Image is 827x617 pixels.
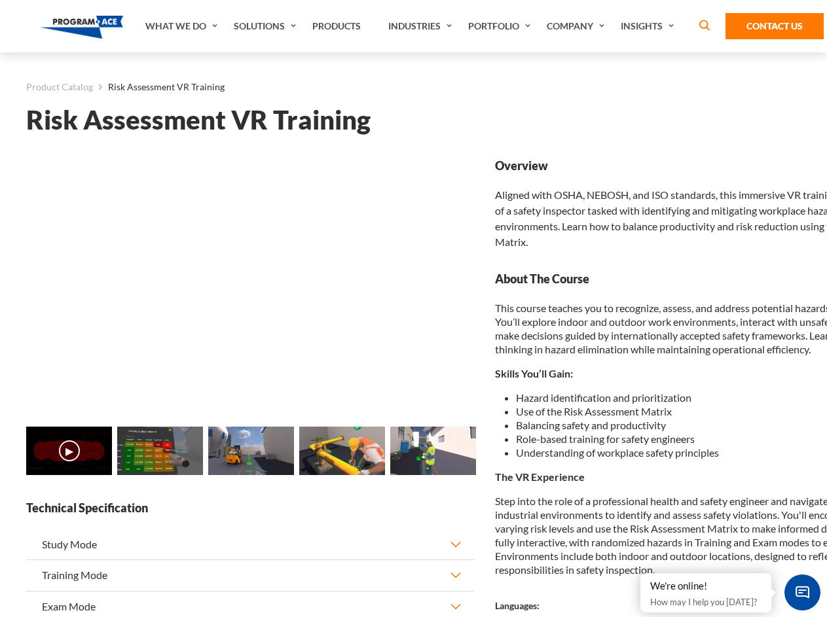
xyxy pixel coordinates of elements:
[93,79,225,96] li: Risk Assessment VR Training
[117,427,203,475] img: Risk Assessment VR Training - Preview 1
[26,158,474,410] iframe: Risk Assessment VR Training - Video 0
[208,427,294,475] img: Risk Assessment VR Training - Preview 2
[726,13,824,39] a: Contact Us
[26,427,112,475] img: Risk Assessment VR Training - Video 0
[650,580,762,593] div: We're online!
[41,16,124,39] img: Program-Ace
[650,594,762,610] p: How may I help you [DATE]?
[26,79,93,96] a: Product Catalog
[26,529,474,559] button: Study Mode
[59,440,80,461] button: ▶
[26,560,474,590] button: Training Mode
[495,600,540,611] strong: Languages:
[299,427,385,475] img: Risk Assessment VR Training - Preview 3
[390,427,476,475] img: Risk Assessment VR Training - Preview 4
[26,500,474,516] strong: Technical Specification
[784,574,820,610] span: Chat Widget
